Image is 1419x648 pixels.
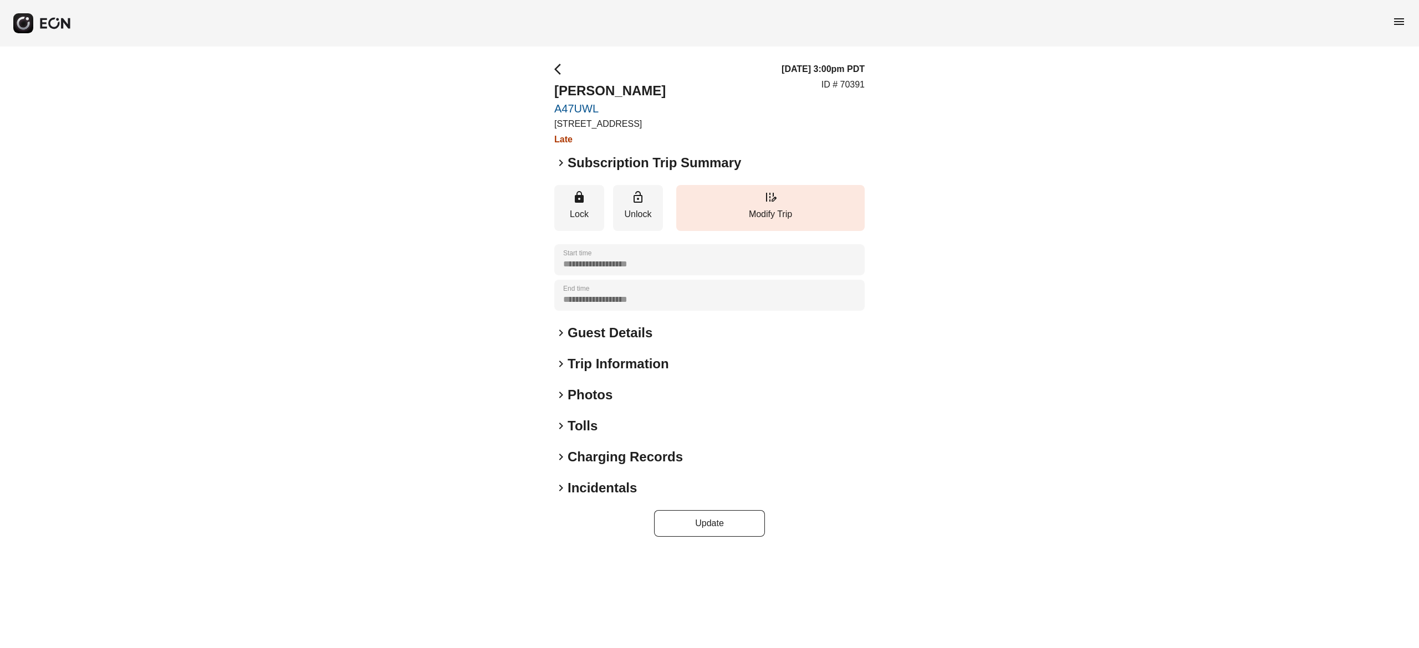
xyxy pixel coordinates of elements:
span: keyboard_arrow_right [554,481,568,495]
h2: [PERSON_NAME] [554,82,666,100]
h3: [DATE] 3:00pm PDT [782,63,865,76]
span: keyboard_arrow_right [554,357,568,371]
span: lock_open [631,191,645,204]
button: Update [654,510,765,537]
span: keyboard_arrow_right [554,326,568,340]
p: Lock [560,208,599,221]
span: edit_road [764,191,777,204]
h3: Late [554,133,666,146]
p: Modify Trip [682,208,859,221]
button: Modify Trip [676,185,865,231]
h2: Subscription Trip Summary [568,154,741,172]
p: [STREET_ADDRESS] [554,117,666,131]
a: A47UWL [554,102,666,115]
p: ID # 70391 [821,78,865,91]
h2: Tolls [568,417,598,435]
span: menu [1392,15,1406,28]
h2: Guest Details [568,324,652,342]
span: lock [573,191,586,204]
button: Lock [554,185,604,231]
span: keyboard_arrow_right [554,156,568,169]
button: Unlock [613,185,663,231]
h2: Photos [568,386,612,404]
p: Unlock [619,208,657,221]
h2: Trip Information [568,355,669,373]
span: arrow_back_ios [554,63,568,76]
h2: Incidentals [568,479,637,497]
span: keyboard_arrow_right [554,388,568,402]
span: keyboard_arrow_right [554,419,568,433]
h2: Charging Records [568,448,683,466]
span: keyboard_arrow_right [554,450,568,464]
